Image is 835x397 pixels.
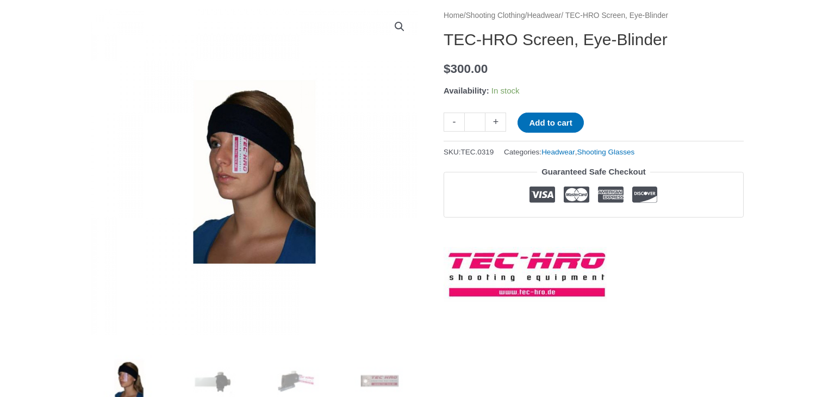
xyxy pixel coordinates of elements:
span: SKU: [444,145,494,159]
legend: Guaranteed Safe Checkout [537,164,650,179]
a: + [485,113,506,132]
span: In stock [491,86,520,95]
h1: TEC-HRO Screen, Eye-Blinder [444,30,744,49]
nav: Breadcrumb [444,9,744,23]
span: Availability: [444,86,489,95]
span: $ [444,62,451,76]
a: Headwear [541,148,575,156]
a: View full-screen image gallery [390,17,409,36]
iframe: Customer reviews powered by Trustpilot [444,226,744,239]
bdi: 300.00 [444,62,488,76]
a: TEC-HRO Shooting Equipment [444,247,607,302]
span: TEC.0319 [461,148,494,156]
button: Add to cart [518,113,583,133]
a: Shooting Glasses [577,148,634,156]
a: Shooting Clothing [466,11,525,20]
input: Product quantity [464,113,485,132]
span: Categories: , [504,145,634,159]
a: Home [444,11,464,20]
a: Headwear [527,11,561,20]
a: - [444,113,464,132]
